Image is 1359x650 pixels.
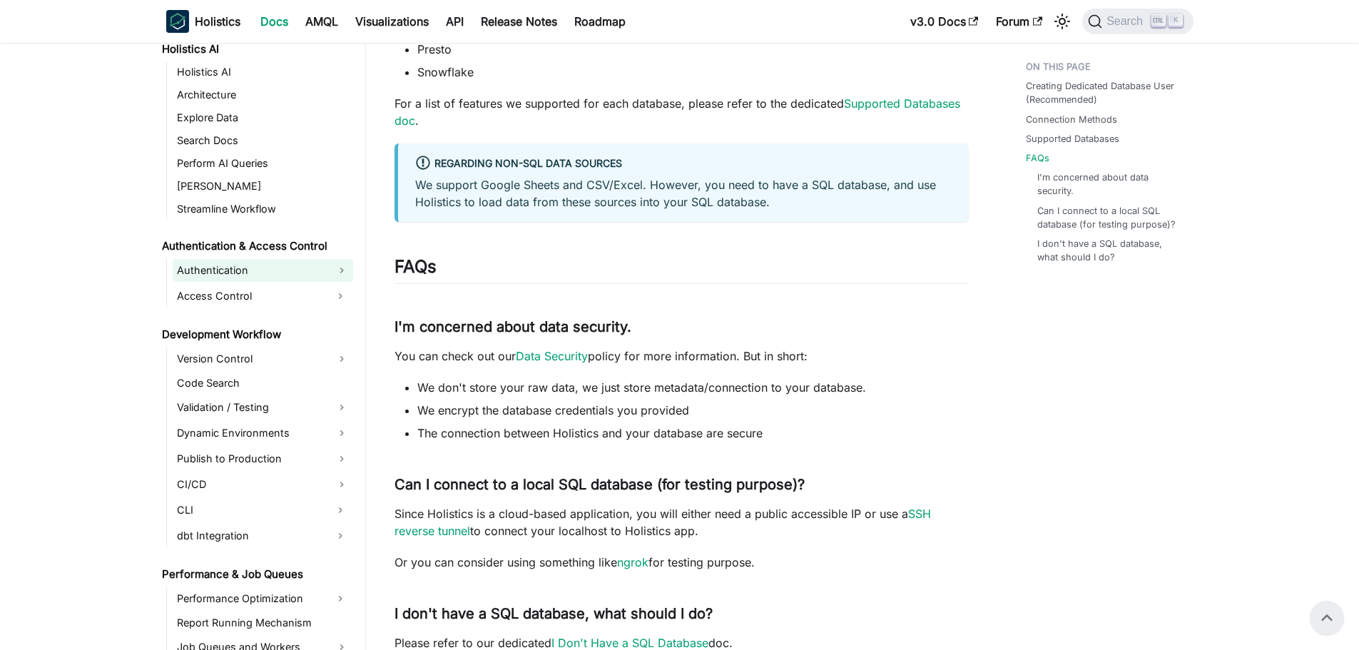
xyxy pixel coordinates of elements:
[173,85,353,105] a: Architecture
[173,373,353,393] a: Code Search
[252,10,297,33] a: Docs
[1026,79,1185,106] a: Creating Dedicated Database User (Recommended)
[173,108,353,128] a: Explore Data
[417,402,969,419] li: We encrypt the database credentials you provided
[173,613,353,633] a: Report Running Mechanism
[1102,15,1151,28] span: Search
[173,499,327,522] a: CLI
[1082,9,1193,34] button: Search (Ctrl+K)
[158,564,353,584] a: Performance & Job Queues
[173,473,353,496] a: CI/CD
[395,476,969,494] h3: Can I connect to a local SQL database (for testing purpose)?
[1026,113,1117,126] a: Connection Methods
[1037,237,1179,264] a: I don't have a SQL database, what should I do?
[173,259,353,282] a: Authentication
[327,499,353,522] button: Expand sidebar category 'CLI'
[347,10,437,33] a: Visualizations
[1026,132,1119,146] a: Supported Databases
[297,10,347,33] a: AMQL
[152,43,366,650] nav: Docs sidebar
[395,347,969,365] p: You can check out our policy for more information. But in short:
[173,524,327,547] a: dbt Integration
[395,605,969,623] h3: I don't have a SQL database, what should I do?
[158,236,353,256] a: Authentication & Access Control
[166,10,240,33] a: HolisticsHolistics
[173,62,353,82] a: Holistics AI
[395,95,969,129] p: For a list of features we supported for each database, please refer to the dedicated .
[1037,171,1179,198] a: I'm concerned about data security.
[395,318,969,336] h3: I'm concerned about data security.
[173,131,353,151] a: Search Docs
[415,155,952,173] div: Regarding non-SQL data sources
[395,507,931,538] a: SSH reverse tunnel
[417,41,969,58] li: Presto
[395,96,960,128] a: Supported Databases doc
[395,256,969,283] h2: FAQs
[415,176,952,210] p: We support Google Sheets and CSV/Excel. However, you need to have a SQL database, and use Holisti...
[327,587,353,610] button: Expand sidebar category 'Performance Optimization'
[1037,204,1179,231] a: Can I connect to a local SQL database (for testing purpose)?
[417,425,969,442] li: The connection between Holistics and your database are secure
[516,349,588,363] a: Data Security
[617,555,648,569] a: ngrok
[472,10,566,33] a: Release Notes
[173,347,353,370] a: Version Control
[1026,151,1049,165] a: FAQs
[173,176,353,196] a: [PERSON_NAME]
[173,396,353,419] a: Validation / Testing
[566,10,634,33] a: Roadmap
[327,524,353,547] button: Expand sidebar category 'dbt Integration'
[173,199,353,219] a: Streamline Workflow
[417,64,969,81] li: Snowflake
[417,379,969,396] li: We don't store your raw data, we just store metadata/connection to your database.
[987,10,1051,33] a: Forum
[173,285,327,308] a: Access Control
[166,10,189,33] img: Holistics
[551,636,708,650] a: I Don't Have a SQL Database
[158,325,353,345] a: Development Workflow
[1310,601,1344,635] button: Scroll back to top
[1051,10,1074,33] button: Switch between dark and light mode (currently light mode)
[173,153,353,173] a: Perform AI Queries
[195,13,240,30] b: Holistics
[173,422,353,445] a: Dynamic Environments
[173,447,353,470] a: Publish to Production
[437,10,472,33] a: API
[395,505,969,539] p: Since Holistics is a cloud-based application, you will either need a public accessible IP or use ...
[1169,14,1183,27] kbd: K
[158,39,353,59] a: Holistics AI
[395,554,969,571] p: Or you can consider using something like for testing purpose.
[327,285,353,308] button: Expand sidebar category 'Access Control'
[902,10,987,33] a: v3.0 Docs
[173,587,327,610] a: Performance Optimization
